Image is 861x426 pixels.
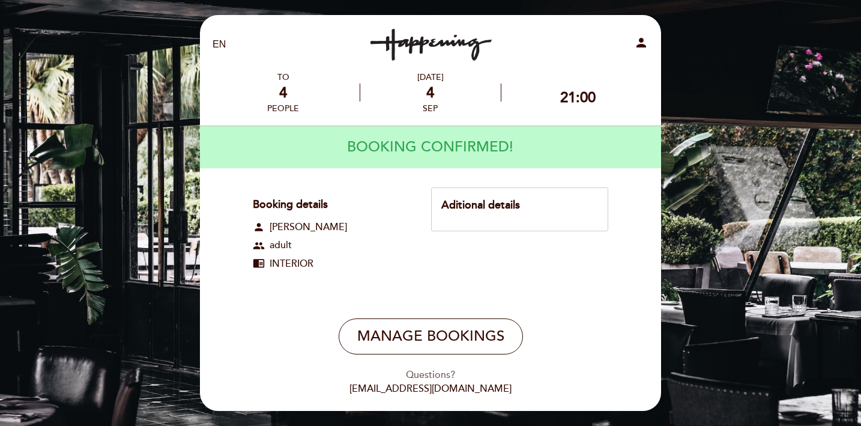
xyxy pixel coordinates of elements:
span: group [253,240,265,252]
div: 4 [267,84,299,102]
a: [EMAIL_ADDRESS][DOMAIN_NAME] [349,383,512,395]
span: INTERIOR [270,257,313,271]
div: 4 [360,84,500,102]
h4: BOOKING CONFIRMED! [347,130,513,164]
div: people [267,103,299,114]
button: person [634,35,648,54]
span: [PERSON_NAME] [270,221,347,234]
div: Booking details [253,197,409,213]
button: Manage Bookings [339,318,523,354]
div: TO [267,72,299,82]
div: [DATE] [360,72,500,82]
span: person [253,221,265,233]
div: Sep [360,103,500,114]
i: person [634,35,648,50]
div: Aditional details [441,198,598,213]
div: 21:00 [560,89,596,106]
span: adult [270,239,292,252]
a: Happening Costanera [355,28,506,61]
span: chrome_reader_mode [253,257,265,269]
div: Questions? [208,368,653,382]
